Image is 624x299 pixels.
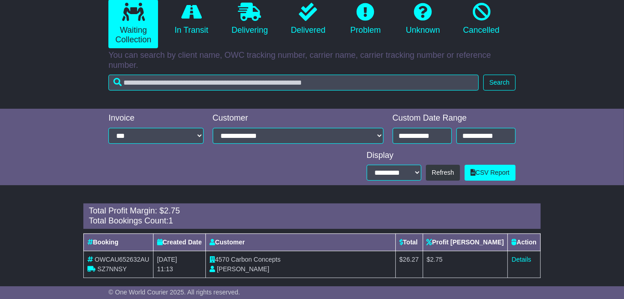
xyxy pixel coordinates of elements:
th: Total [395,233,423,251]
th: Customer [206,233,396,251]
td: $ [395,251,423,278]
span: 2.75 [164,206,180,215]
th: Profit [PERSON_NAME] [423,233,508,251]
span: 1 [169,216,173,225]
span: Carbon Concepts [231,256,281,263]
span: 4570 [215,256,229,263]
a: Details [511,256,531,263]
th: Action [508,233,541,251]
td: $ [423,251,508,278]
p: You can search by client name, OWC tracking number, carrier name, carrier tracking number or refe... [108,51,515,70]
span: [PERSON_NAME] [217,265,269,273]
span: 11:13 [157,265,173,273]
div: Display [367,151,516,161]
th: Created Date [153,233,205,251]
button: Refresh [426,165,460,181]
th: Booking [84,233,153,251]
a: CSV Report [465,165,516,181]
span: 2.75 [430,256,442,263]
div: Total Bookings Count: [89,216,535,226]
span: SZ7NNSY [97,265,127,273]
span: 26.27 [403,256,419,263]
span: © One World Courier 2025. All rights reserved. [108,289,240,296]
span: OWCAU652632AU [95,256,149,263]
button: Search [483,75,515,91]
div: Custom Date Range [393,113,516,123]
div: Invoice [108,113,203,123]
span: [DATE] [157,256,177,263]
div: Total Profit Margin: $ [89,206,535,216]
div: Customer [213,113,384,123]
